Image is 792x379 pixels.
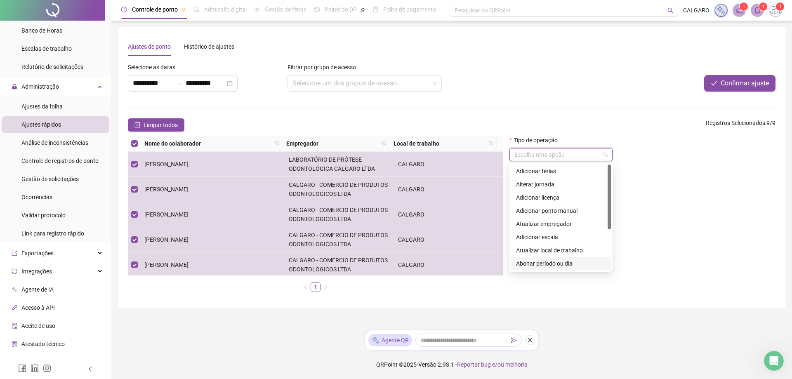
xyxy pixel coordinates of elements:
label: Selecione as datas [128,63,181,72]
label: Filtrar por grupo de acesso [288,63,361,72]
span: CALGARO - COMERCIO DE PRODUTOS ODONTOLOGICOS LTDA [289,232,388,247]
span: pushpin [181,7,186,12]
span: Controle de registros de ponto [21,158,99,164]
span: CALGARO - COMERCIO DE PRODUTOS ODONTOLOGICOS LTDA [289,181,388,197]
iframe: Intercom live chat [764,351,784,371]
div: Adicionar escala [516,233,606,242]
button: Limpar todos [128,118,184,132]
span: Confirmar ajuste [721,78,769,88]
span: 1 [742,4,745,9]
span: Relatório de solicitações [21,64,83,70]
span: search [380,137,389,150]
span: left [87,366,93,372]
span: LABORATÓRIO DE PRÓTESE ODONTOLÓGICA CALGARO LTDA [289,156,375,172]
span: Gestão de férias [265,6,306,13]
span: search [273,137,281,150]
span: Empregador [286,139,379,148]
li: Próxima página [321,282,330,292]
div: Adicionar licença [516,193,606,202]
span: export [12,250,17,256]
span: Gerar QRCode [21,359,58,365]
a: 1 [311,282,320,292]
span: search [487,137,495,150]
span: Painel do DP [325,6,357,13]
span: [PERSON_NAME] [144,211,189,218]
span: Ajustes da folha [21,103,63,110]
span: Reportar bug e/ou melhoria [457,361,528,368]
div: Alterar jornada [511,178,611,191]
span: [PERSON_NAME] [144,186,189,193]
img: sparkle-icon.fc2bf0ac1784a2077858766a79e2daf3.svg [372,336,380,345]
button: Confirmar ajuste [704,75,775,92]
span: Acesso à API [21,304,55,311]
span: lock [12,84,17,89]
span: search [667,7,674,14]
div: Atualizar empregador [511,217,611,231]
span: facebook [18,364,26,372]
span: Banco de Horas [21,27,62,34]
span: close [527,337,533,343]
span: sync [12,268,17,274]
span: CALGARO [398,186,424,193]
span: sun [254,7,260,12]
span: Validar protocolo [21,212,66,219]
span: Ocorrências [21,194,52,200]
span: Exportações [21,250,54,257]
button: right [321,282,330,292]
div: Adicionar escala [511,231,611,244]
span: book [372,7,378,12]
span: Admissão digital [204,6,247,13]
span: Controle de ponto [132,6,178,13]
span: bell [754,7,761,14]
button: left [301,282,311,292]
div: Histórico de ajustes [184,42,234,51]
span: Administração [21,83,59,90]
span: swap-right [176,80,182,87]
img: sparkle-icon.fc2bf0ac1784a2077858766a79e2daf3.svg [717,6,726,15]
li: Página anterior [301,282,311,292]
sup: 1 [740,2,748,11]
span: Registros Selecionados [706,120,765,126]
div: Adicionar licença [511,191,611,204]
span: [PERSON_NAME] [144,161,189,167]
span: send [511,337,517,343]
div: Ajustes de ponto [128,42,171,51]
span: file-done [193,7,199,12]
div: Atualizar empregador [516,219,606,228]
sup: Atualize o seu contato no menu Meus Dados [776,2,784,11]
div: Adicionar ponto manual [511,204,611,217]
label: Tipo de operação [509,136,563,145]
span: left [303,285,308,290]
span: audit [12,323,17,329]
div: Atualizar local de trabalho [511,244,611,257]
span: 1 [762,4,765,9]
span: Integrações [21,268,52,275]
span: clock-circle [121,7,127,12]
span: CALGARO [683,6,709,15]
span: check-square [134,122,140,128]
span: CALGARO - COMERCIO DE PRODUTOS ODONTOLOGICOS LTDA [289,257,388,273]
span: CALGARO [398,236,424,243]
span: 1 [779,4,782,9]
span: Versão [418,361,436,368]
span: search [275,141,280,146]
div: Abonar período ou dia [511,257,611,270]
span: Link para registro rápido [21,230,84,237]
span: CALGARO [398,261,424,268]
span: Folha de pagamento [383,6,436,13]
sup: 1 [759,2,767,11]
span: CALGARO - COMERCIO DE PRODUTOS ODONTOLOGICOS LTDA [289,207,388,222]
span: [PERSON_NAME] [144,261,189,268]
span: CALGARO [398,211,424,218]
span: solution [12,341,17,347]
span: Local de trabalho [394,139,485,148]
span: api [12,305,17,311]
span: Análise de inconsistências [21,139,88,146]
img: 74053 [769,4,782,16]
div: Alterar jornada [516,180,606,189]
div: Adicionar férias [511,165,611,178]
span: check [711,80,717,87]
span: search [488,141,493,146]
div: Atualizar local de trabalho [516,246,606,255]
span: : 9 / 9 [706,118,775,132]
